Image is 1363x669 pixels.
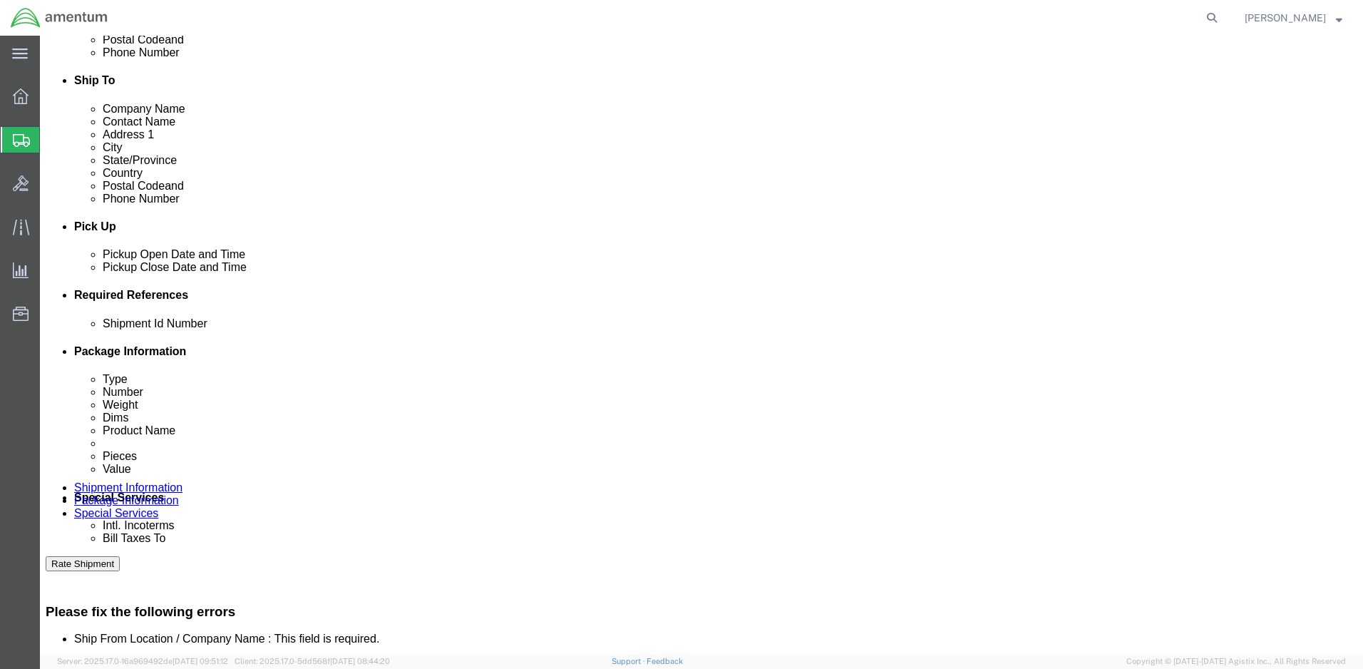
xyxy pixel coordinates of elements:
span: Server: 2025.17.0-16a969492de [57,657,228,665]
span: Copyright © [DATE]-[DATE] Agistix Inc., All Rights Reserved [1126,655,1346,668]
img: logo [10,7,108,29]
a: Feedback [647,657,683,665]
button: [PERSON_NAME] [1244,9,1343,26]
span: [DATE] 08:44:20 [330,657,390,665]
iframe: FS Legacy Container [40,36,1363,654]
a: Support [612,657,647,665]
span: Client: 2025.17.0-5dd568f [235,657,390,665]
span: [DATE] 09:51:12 [173,657,228,665]
span: Marcellis Jacobs [1245,10,1326,26]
